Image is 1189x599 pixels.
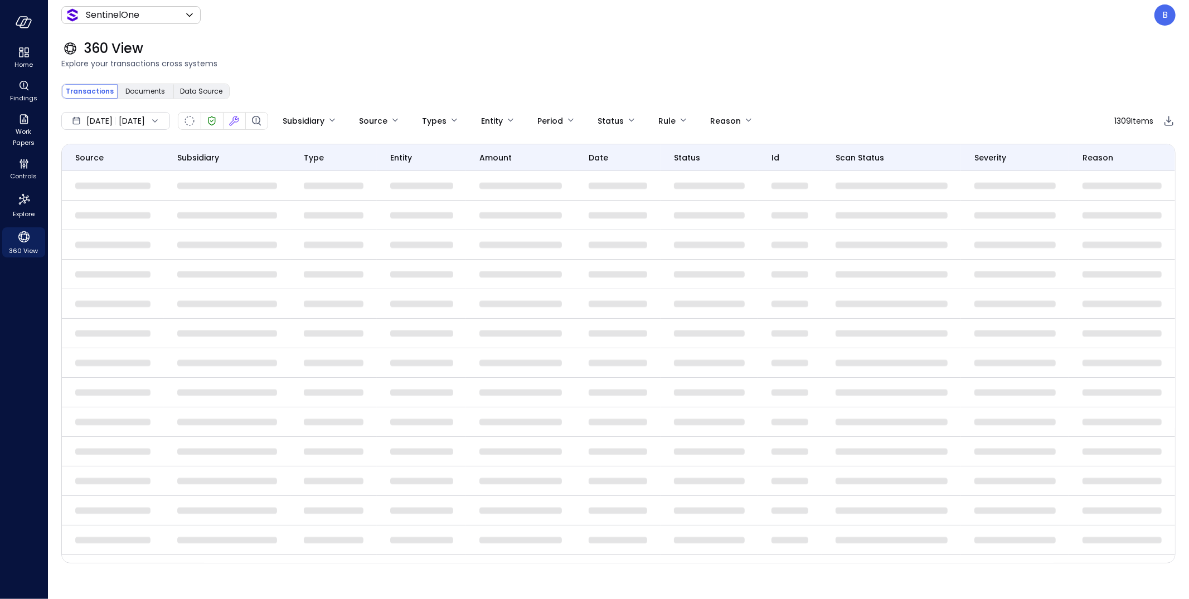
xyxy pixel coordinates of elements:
[359,111,387,130] div: Source
[126,86,166,97] span: Documents
[479,152,512,164] span: amount
[180,86,222,97] span: Data Source
[2,156,45,183] div: Controls
[481,111,503,130] div: Entity
[86,8,139,22] p: SentinelOne
[589,152,608,164] span: date
[66,86,114,97] span: Transactions
[2,45,45,71] div: Home
[658,111,676,130] div: Rule
[13,208,35,220] span: Explore
[537,111,563,130] div: Period
[75,152,104,164] span: Source
[227,114,241,128] div: Fixed
[2,78,45,105] div: Findings
[390,152,412,164] span: entity
[84,40,143,57] span: 360 View
[2,227,45,257] div: 360 View
[9,245,38,256] span: 360 View
[1114,115,1153,127] span: 1309 Items
[1083,152,1113,164] span: Reason
[14,59,33,70] span: Home
[836,152,884,164] span: Scan Status
[1162,114,1176,128] div: Export to CSV
[10,92,37,104] span: Findings
[771,152,779,164] span: id
[2,189,45,221] div: Explore
[974,152,1006,164] span: Severity
[11,171,37,182] span: Controls
[177,152,219,164] span: Subsidiary
[7,126,41,148] span: Work Papers
[1162,8,1168,22] p: B
[66,8,79,22] img: Icon
[185,116,195,126] div: Not Scanned
[422,111,447,130] div: Types
[710,111,741,130] div: Reason
[304,152,324,164] span: Type
[598,111,624,130] div: Status
[86,115,113,127] span: [DATE]
[205,114,219,128] div: Verified
[61,57,1176,70] span: Explore your transactions cross systems
[283,111,324,130] div: Subsidiary
[250,114,263,128] div: Finding
[674,152,700,164] span: status
[2,111,45,149] div: Work Papers
[1154,4,1176,26] div: Boaz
